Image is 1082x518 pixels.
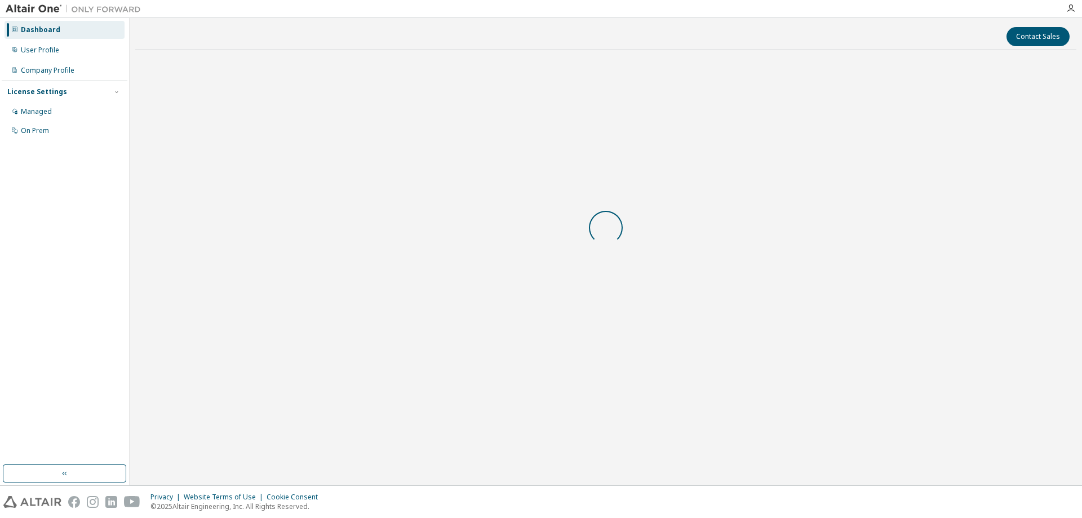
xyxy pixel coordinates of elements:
img: Altair One [6,3,147,15]
img: instagram.svg [87,496,99,508]
img: facebook.svg [68,496,80,508]
img: linkedin.svg [105,496,117,508]
button: Contact Sales [1006,27,1070,46]
img: youtube.svg [124,496,140,508]
div: Privacy [150,493,184,502]
div: Website Terms of Use [184,493,267,502]
div: Cookie Consent [267,493,325,502]
p: © 2025 Altair Engineering, Inc. All Rights Reserved. [150,502,325,511]
img: altair_logo.svg [3,496,61,508]
div: License Settings [7,87,67,96]
div: User Profile [21,46,59,55]
div: On Prem [21,126,49,135]
div: Dashboard [21,25,60,34]
div: Managed [21,107,52,116]
div: Company Profile [21,66,74,75]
